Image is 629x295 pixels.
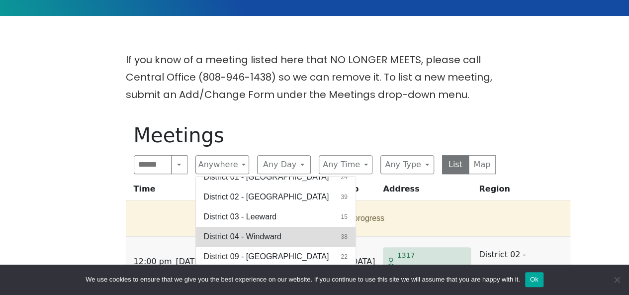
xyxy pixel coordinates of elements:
button: Any Time [319,155,372,174]
button: District 02 - [GEOGRAPHIC_DATA]39 results [196,187,356,207]
span: We use cookies to ensure that we give you the best experience on our website. If you continue to ... [86,275,520,285]
th: Region [475,182,570,200]
span: District 01 - [GEOGRAPHIC_DATA] [204,171,329,183]
button: Map [468,155,496,174]
p: If you know of a meeting listed here that NO LONGER MEETS, please call Central Office (808-946-14... [126,51,504,103]
span: 22 results [341,252,347,261]
th: Address [379,182,475,200]
span: 12:00 PM [134,255,172,269]
button: Ok [525,272,543,287]
input: Search [134,155,172,174]
button: Any Type [380,155,434,174]
button: District 03 - Leeward15 results [196,207,356,227]
span: [DATE] [176,255,202,269]
th: Time [126,182,207,200]
span: District 02 - [GEOGRAPHIC_DATA] [204,191,329,203]
button: District 01 - [GEOGRAPHIC_DATA]24 results [196,167,356,187]
button: District 09 - [GEOGRAPHIC_DATA]22 results [196,247,356,267]
span: 1317 [PERSON_NAME] [397,249,467,274]
span: 39 results [341,193,347,201]
span: District 09 - [GEOGRAPHIC_DATA] [204,251,329,263]
span: No [612,275,622,285]
span: 15 results [341,212,347,221]
button: Any Day [257,155,311,174]
span: District 03 - Leeward [204,211,277,223]
button: List [442,155,469,174]
button: Anywhere [195,155,249,174]
h1: Meetings [134,123,496,147]
span: District 04 - Windward [204,231,281,243]
span: 24 results [341,173,347,182]
button: 1 meeting in progress [130,204,563,232]
td: District 02 - [GEOGRAPHIC_DATA] [475,237,570,287]
span: 38 results [341,232,347,241]
button: District 04 - Windward38 results [196,227,356,247]
button: Search [171,155,187,174]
